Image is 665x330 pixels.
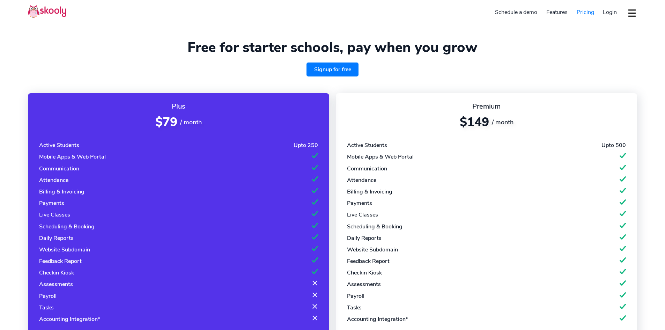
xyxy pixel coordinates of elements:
[39,141,79,149] div: Active Students
[39,211,70,219] div: Live Classes
[492,118,513,126] span: / month
[39,292,57,300] div: Payroll
[39,257,82,265] div: Feedback Report
[347,280,381,288] div: Assessments
[347,304,362,311] div: Tasks
[347,165,387,173] div: Communication
[39,269,74,277] div: Checkin Kiosk
[572,7,599,18] a: Pricing
[577,8,594,16] span: Pricing
[627,5,637,21] button: dropdown menu
[39,304,54,311] div: Tasks
[39,188,84,196] div: Billing & Invoicing
[542,7,572,18] a: Features
[347,315,408,323] div: Accounting Integration*
[180,118,202,126] span: / month
[294,141,318,149] div: Upto 250
[347,176,376,184] div: Attendance
[460,114,489,130] span: $149
[347,246,398,254] div: Website Subdomain
[601,141,626,149] div: Upto 500
[347,199,372,207] div: Payments
[347,211,378,219] div: Live Classes
[603,8,617,16] span: Login
[39,315,100,323] div: Accounting Integration*
[39,234,74,242] div: Daily Reports
[347,269,382,277] div: Checkin Kiosk
[347,223,402,230] div: Scheduling & Booking
[598,7,621,18] a: Login
[347,292,364,300] div: Payroll
[39,176,68,184] div: Attendance
[39,153,106,161] div: Mobile Apps & Web Portal
[306,63,359,76] a: Signup for free
[39,165,79,173] div: Communication
[39,246,90,254] div: Website Subdomain
[155,114,177,130] span: $79
[28,5,66,18] img: Skooly
[39,199,64,207] div: Payments
[28,39,637,56] h1: Free for starter schools, pay when you grow
[347,102,626,111] div: Premium
[347,188,392,196] div: Billing & Invoicing
[39,280,73,288] div: Assessments
[347,257,390,265] div: Feedback Report
[39,102,318,111] div: Plus
[347,153,414,161] div: Mobile Apps & Web Portal
[491,7,542,18] a: Schedule a demo
[347,234,382,242] div: Daily Reports
[39,223,95,230] div: Scheduling & Booking
[347,141,387,149] div: Active Students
